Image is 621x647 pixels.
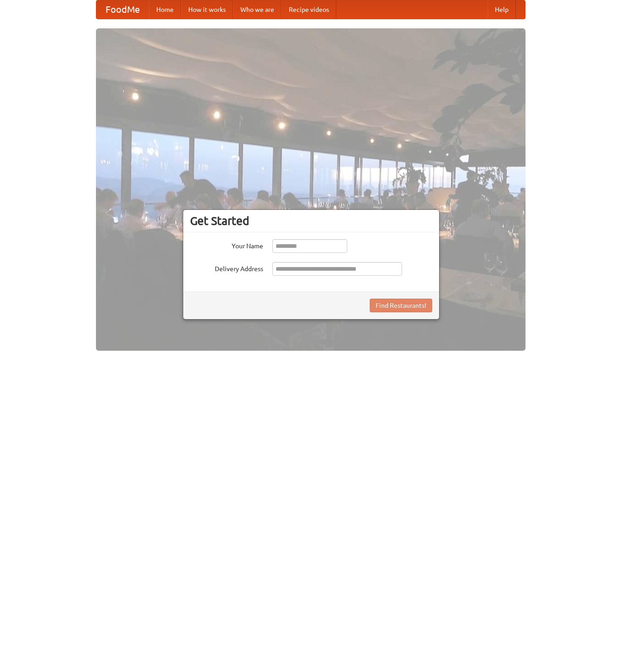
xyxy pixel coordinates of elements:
[96,0,149,19] a: FoodMe
[190,239,263,251] label: Your Name
[181,0,233,19] a: How it works
[281,0,336,19] a: Recipe videos
[488,0,516,19] a: Help
[190,262,263,273] label: Delivery Address
[370,299,432,312] button: Find Restaurants!
[190,214,432,228] h3: Get Started
[149,0,181,19] a: Home
[233,0,281,19] a: Who we are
